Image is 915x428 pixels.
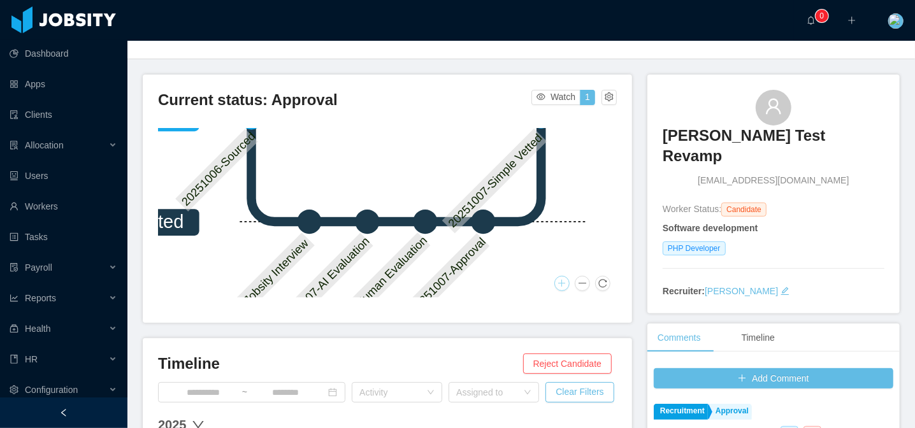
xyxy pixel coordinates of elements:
[10,355,18,364] i: icon: book
[203,237,312,346] text: 20251007-Jobsity Interview
[328,388,337,397] i: icon: calendar
[456,386,517,399] div: Assigned to
[25,262,52,273] span: Payroll
[523,353,612,374] button: Reject Candidate
[25,385,78,395] span: Configuration
[654,368,893,389] button: icon: plusAdd Comment
[663,204,721,214] span: Worker Status:
[447,131,545,230] text: 20251007-Simple Vetted
[663,125,884,175] a: [PERSON_NAME] Test Revamp
[575,276,590,291] button: Zoom Out
[10,224,117,250] a: icon: profileTasks
[180,130,259,209] text: 20251006-Sourced
[663,223,758,233] strong: Software development
[10,141,18,150] i: icon: solution
[654,404,708,420] a: Recruitment
[25,293,56,303] span: Reports
[705,286,778,296] a: [PERSON_NAME]
[10,385,18,394] i: icon: setting
[25,324,50,334] span: Health
[816,10,828,22] sup: 0
[647,324,711,352] div: Comments
[10,324,18,333] i: icon: medicine-box
[359,386,421,399] div: Activity
[25,140,64,150] span: Allocation
[158,90,531,110] h3: Current status: Approval
[663,241,726,255] span: PHP Developer
[427,389,435,397] i: icon: down
[545,382,614,403] button: Clear Filters
[524,389,531,397] i: icon: down
[709,404,752,420] a: Approval
[554,276,570,291] button: Zoom In
[10,71,117,97] a: icon: appstoreApps
[731,324,785,352] div: Timeline
[276,235,373,332] text: 20251007-AI Evaluation
[10,263,18,272] i: icon: file-protect
[847,16,856,25] i: icon: plus
[765,97,782,115] i: icon: user
[781,287,789,296] i: icon: edit
[721,203,767,217] span: Candidate
[10,163,117,189] a: icon: robotUsers
[25,354,38,364] span: HR
[158,353,523,374] h3: Timeline
[595,276,610,291] button: Reset Zoom
[580,90,595,105] button: 1
[888,13,904,29] img: 258dced0-fa31-11e7-ab37-b15c1c349172_5c7e7c09b5088.jpeg
[663,286,705,296] strong: Recruiter:
[10,102,117,127] a: icon: auditClients
[602,90,617,105] button: icon: setting
[73,212,184,232] tspan: simple-vetted
[531,90,580,105] button: icon: eyeWatch
[10,41,117,66] a: icon: pie-chartDashboard
[408,236,489,317] text: 20251007-Approval
[315,234,430,350] text: 20251007-Human Evaluation
[698,174,849,187] span: [EMAIL_ADDRESS][DOMAIN_NAME]
[10,294,18,303] i: icon: line-chart
[663,125,884,167] h3: [PERSON_NAME] Test Revamp
[807,16,816,25] i: icon: bell
[10,194,117,219] a: icon: userWorkers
